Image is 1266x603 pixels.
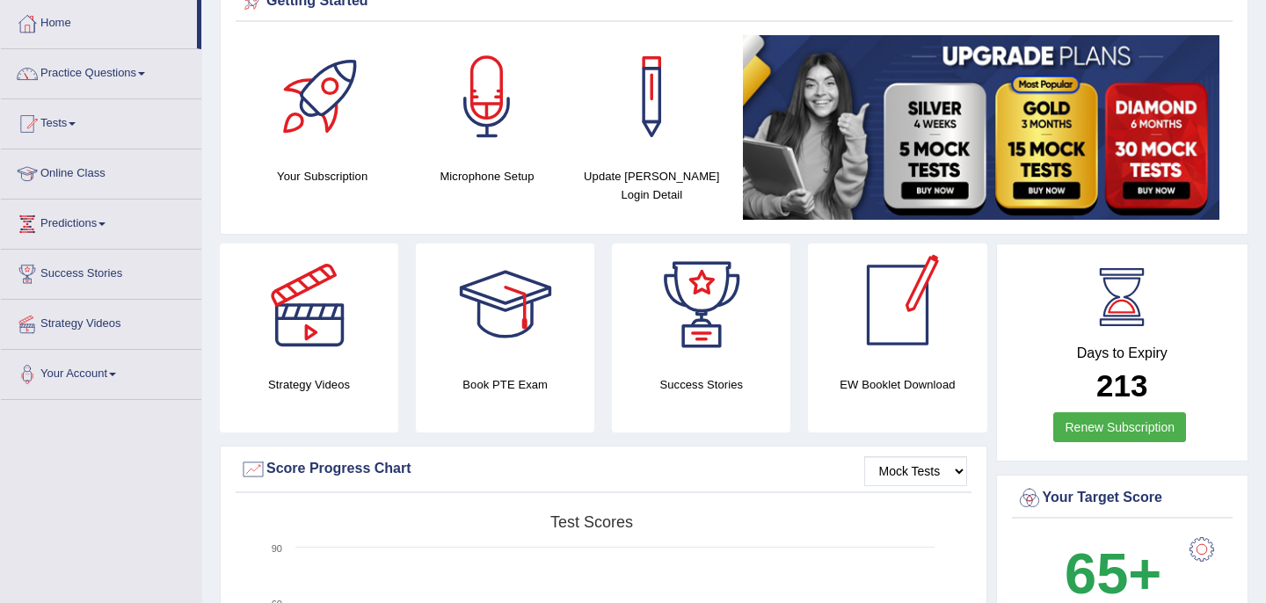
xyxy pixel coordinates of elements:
[550,513,633,531] tspan: Test scores
[1,350,201,394] a: Your Account
[413,167,560,185] h4: Microphone Setup
[1,49,201,93] a: Practice Questions
[1,300,201,344] a: Strategy Videos
[1096,368,1147,403] b: 213
[612,375,790,394] h4: Success Stories
[1,200,201,243] a: Predictions
[240,456,967,483] div: Score Progress Chart
[220,375,398,394] h4: Strategy Videos
[1,99,201,143] a: Tests
[1053,412,1186,442] a: Renew Subscription
[1,250,201,294] a: Success Stories
[1016,345,1229,361] h4: Days to Expiry
[249,167,396,185] h4: Your Subscription
[578,167,725,204] h4: Update [PERSON_NAME] Login Detail
[416,375,594,394] h4: Book PTE Exam
[808,375,986,394] h4: EW Booklet Download
[272,543,282,554] text: 90
[1016,485,1229,512] div: Your Target Score
[1,149,201,193] a: Online Class
[743,35,1219,220] img: small5.jpg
